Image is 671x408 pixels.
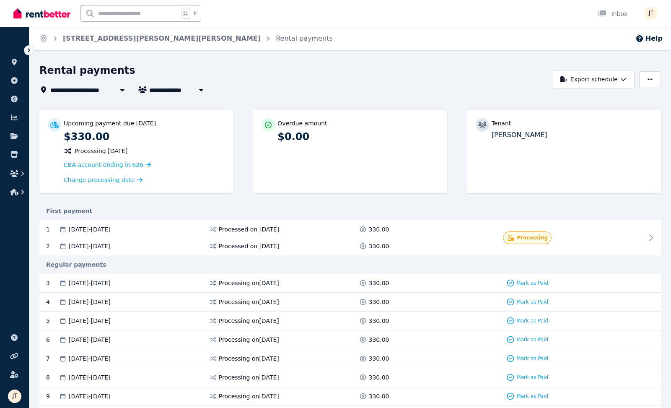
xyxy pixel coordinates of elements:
span: Mark as Paid [516,336,548,343]
div: Regular payments [39,260,661,269]
p: $0.00 [277,130,438,143]
p: [PERSON_NAME] [492,130,653,140]
span: [DATE] - [DATE] [69,279,111,287]
span: Mark as Paid [516,280,548,286]
span: 330.00 [369,242,389,250]
span: 330.00 [369,317,389,325]
div: 4 [46,298,59,306]
span: [DATE] - [DATE] [69,317,111,325]
span: [DATE] - [DATE] [69,373,111,382]
span: Mark as Paid [516,393,548,400]
a: Change processing date [64,176,142,184]
div: 8 [46,373,59,382]
span: Processing on [DATE] [219,279,279,287]
span: Processing [DATE] [75,147,128,155]
p: $330.00 [64,130,225,143]
div: 2 [46,242,59,250]
div: Inbox [598,10,627,18]
div: First payment [39,207,661,215]
span: 330.00 [369,392,389,400]
img: RentBetter [13,7,70,20]
span: [DATE] - [DATE] [69,242,111,250]
img: Jamie Taylor [8,390,21,403]
iframe: Intercom live chat [643,379,663,400]
span: [DATE] - [DATE] [69,335,111,344]
span: [DATE] - [DATE] [69,225,111,234]
span: Processing on [DATE] [219,317,279,325]
span: CBA account ending in 626 [64,161,143,168]
div: 7 [46,354,59,363]
span: Mark as Paid [516,374,548,381]
div: 6 [46,335,59,344]
span: Processed on [DATE] [219,242,279,250]
div: 3 [46,279,59,287]
span: 330.00 [369,298,389,306]
div: 1 [46,225,59,234]
span: [DATE] - [DATE] [69,298,111,306]
button: Export schedule [552,70,635,88]
img: Jamie Taylor [644,7,658,20]
span: Processing on [DATE] [219,354,279,363]
nav: Breadcrumb [29,27,343,50]
p: Upcoming payment due [DATE] [64,119,156,127]
span: Mark as Paid [516,299,548,305]
a: Rental payments [276,34,333,42]
span: Processing on [DATE] [219,392,279,400]
span: 330.00 [369,279,389,287]
p: Tenant [492,119,511,127]
span: k [194,10,197,17]
h1: Rental payments [39,64,135,77]
span: [DATE] - [DATE] [69,392,111,400]
span: Mark as Paid [516,317,548,324]
span: Processing on [DATE] [219,373,279,382]
p: Overdue amount [277,119,327,127]
a: [STREET_ADDRESS][PERSON_NAME][PERSON_NAME] [63,34,261,42]
span: [DATE] - [DATE] [69,354,111,363]
span: Processing on [DATE] [219,335,279,344]
div: 9 [46,392,59,400]
span: Processed on [DATE] [219,225,279,234]
span: 330.00 [369,335,389,344]
div: 5 [46,317,59,325]
span: Mark as Paid [516,355,548,362]
span: 330.00 [369,354,389,363]
span: Processing on [DATE] [219,298,279,306]
span: 330.00 [369,373,389,382]
span: Change processing date [64,176,135,184]
span: 330.00 [369,225,389,234]
button: Help [635,34,663,44]
span: Processing [517,234,548,241]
